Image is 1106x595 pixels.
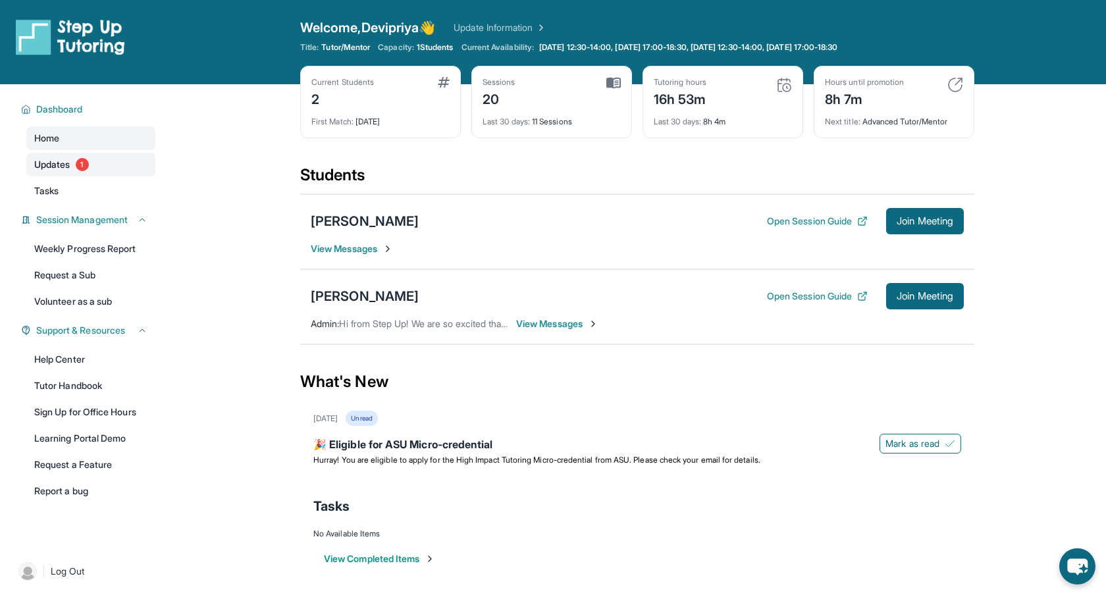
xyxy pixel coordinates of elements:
[382,244,393,254] img: Chevron-Right
[26,153,155,176] a: Updates1
[776,77,792,93] img: card
[36,213,128,226] span: Session Management
[26,479,155,503] a: Report a bug
[378,42,414,53] span: Capacity:
[26,400,155,424] a: Sign Up for Office Hours
[417,42,454,53] span: 1 Students
[324,552,435,565] button: View Completed Items
[36,324,125,337] span: Support & Resources
[16,18,125,55] img: logo
[18,562,37,581] img: user-img
[76,158,89,171] span: 1
[36,103,83,116] span: Dashboard
[346,411,377,426] div: Unread
[42,563,45,579] span: |
[26,348,155,371] a: Help Center
[34,158,70,171] span: Updates
[947,77,963,93] img: card
[533,21,546,34] img: Chevron Right
[313,455,760,465] span: Hurray! You are eligible to apply for the High Impact Tutoring Micro-credential from ASU. Please ...
[606,77,621,89] img: card
[483,116,530,126] span: Last 30 days :
[539,42,837,53] span: [DATE] 12:30-14:00, [DATE] 17:00-18:30, [DATE] 12:30-14:00, [DATE] 17:00-18:30
[311,109,450,127] div: [DATE]
[31,213,147,226] button: Session Management
[886,283,964,309] button: Join Meeting
[825,77,904,88] div: Hours until promotion
[300,42,319,53] span: Title:
[34,184,59,197] span: Tasks
[26,290,155,313] a: Volunteer as a sub
[313,497,350,515] span: Tasks
[516,317,598,330] span: View Messages
[26,453,155,477] a: Request a Feature
[825,109,963,127] div: Advanced Tutor/Mentor
[311,242,393,255] span: View Messages
[454,21,546,34] a: Update Information
[483,77,515,88] div: Sessions
[311,77,374,88] div: Current Students
[311,212,419,230] div: [PERSON_NAME]
[34,132,59,145] span: Home
[461,42,534,53] span: Current Availability:
[13,557,155,586] a: |Log Out
[886,208,964,234] button: Join Meeting
[654,116,701,126] span: Last 30 days :
[26,374,155,398] a: Tutor Handbook
[311,318,339,329] span: Admin :
[51,565,85,578] span: Log Out
[311,287,419,305] div: [PERSON_NAME]
[897,217,953,225] span: Join Meeting
[537,42,840,53] a: [DATE] 12:30-14:00, [DATE] 17:00-18:30, [DATE] 12:30-14:00, [DATE] 17:00-18:30
[654,77,706,88] div: Tutoring hours
[767,215,868,228] button: Open Session Guide
[31,324,147,337] button: Support & Resources
[321,42,370,53] span: Tutor/Mentor
[300,165,974,194] div: Students
[767,290,868,303] button: Open Session Guide
[26,179,155,203] a: Tasks
[483,109,621,127] div: 11 Sessions
[26,427,155,450] a: Learning Portal Demo
[880,434,961,453] button: Mark as read
[26,263,155,287] a: Request a Sub
[588,319,598,329] img: Chevron-Right
[300,18,435,37] span: Welcome, Devipriya 👋
[31,103,147,116] button: Dashboard
[300,353,974,411] div: What's New
[825,88,904,109] div: 8h 7m
[897,292,953,300] span: Join Meeting
[438,77,450,88] img: card
[885,437,939,450] span: Mark as read
[1059,548,1095,584] button: chat-button
[311,116,354,126] span: First Match :
[654,88,706,109] div: 16h 53m
[26,237,155,261] a: Weekly Progress Report
[945,438,955,449] img: Mark as read
[313,413,338,424] div: [DATE]
[313,436,961,455] div: 🎉 Eligible for ASU Micro-credential
[311,88,374,109] div: 2
[313,529,961,539] div: No Available Items
[483,88,515,109] div: 20
[825,116,860,126] span: Next title :
[26,126,155,150] a: Home
[654,109,792,127] div: 8h 4m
